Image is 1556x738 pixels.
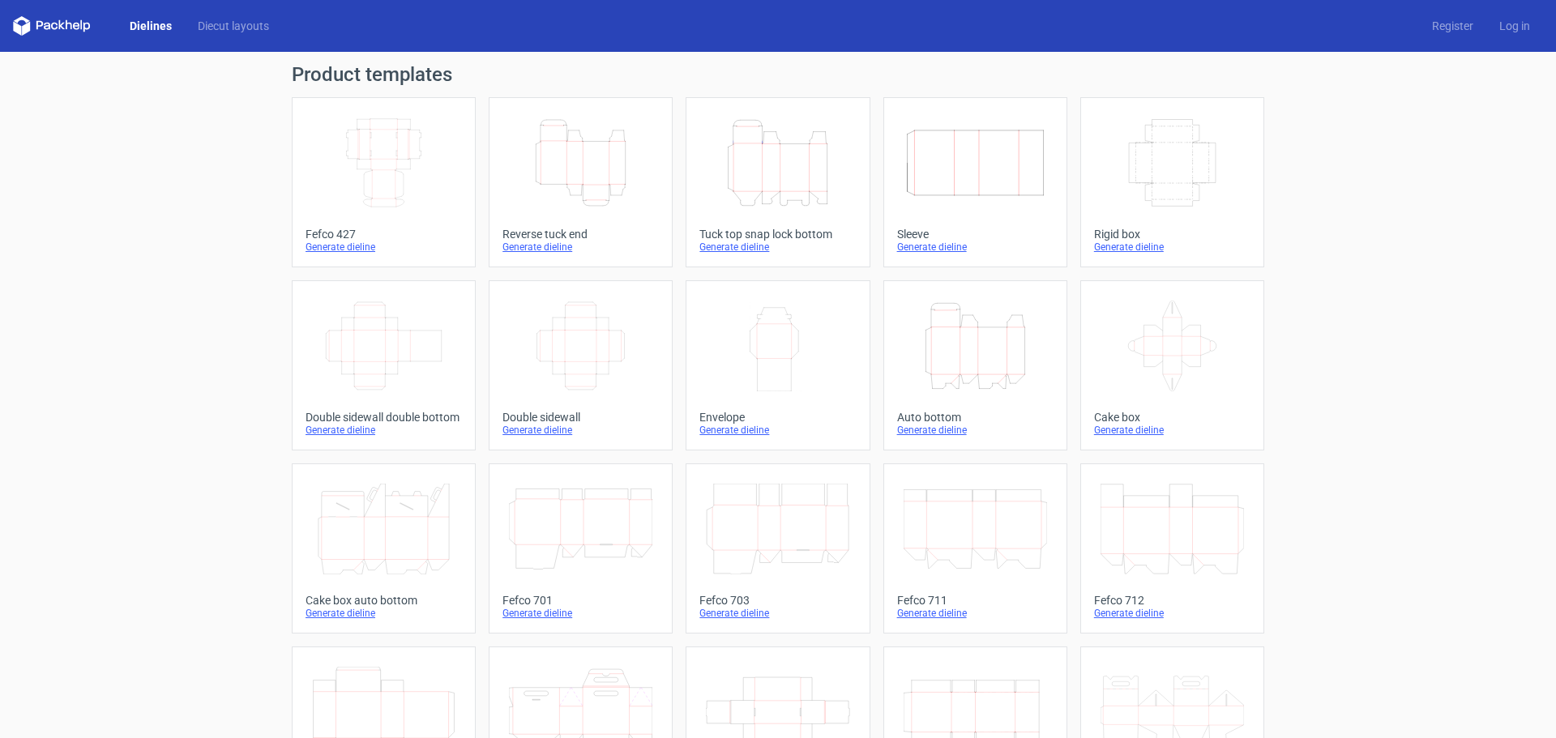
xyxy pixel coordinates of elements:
[1094,228,1250,241] div: Rigid box
[292,463,476,633] a: Cake box auto bottomGenerate dieline
[1094,424,1250,437] div: Generate dieline
[897,424,1054,437] div: Generate dieline
[292,97,476,267] a: Fefco 427Generate dieline
[306,228,462,241] div: Fefco 427
[883,463,1067,633] a: Fefco 711Generate dieline
[897,228,1054,241] div: Sleeve
[292,65,1264,84] h1: Product templates
[1080,97,1264,267] a: Rigid boxGenerate dieline
[699,228,856,241] div: Tuck top snap lock bottom
[502,594,659,607] div: Fefco 701
[502,424,659,437] div: Generate dieline
[502,228,659,241] div: Reverse tuck end
[117,18,185,34] a: Dielines
[897,594,1054,607] div: Fefco 711
[1419,18,1486,34] a: Register
[1080,280,1264,450] a: Cake boxGenerate dieline
[185,18,282,34] a: Diecut layouts
[897,241,1054,254] div: Generate dieline
[489,463,673,633] a: Fefco 701Generate dieline
[306,424,462,437] div: Generate dieline
[306,607,462,620] div: Generate dieline
[883,280,1067,450] a: Auto bottomGenerate dieline
[699,607,856,620] div: Generate dieline
[489,280,673,450] a: Double sidewallGenerate dieline
[699,424,856,437] div: Generate dieline
[1094,594,1250,607] div: Fefco 712
[897,411,1054,424] div: Auto bottom
[686,463,870,633] a: Fefco 703Generate dieline
[1094,411,1250,424] div: Cake box
[1094,241,1250,254] div: Generate dieline
[897,607,1054,620] div: Generate dieline
[306,411,462,424] div: Double sidewall double bottom
[686,97,870,267] a: Tuck top snap lock bottomGenerate dieline
[883,97,1067,267] a: SleeveGenerate dieline
[306,241,462,254] div: Generate dieline
[292,280,476,450] a: Double sidewall double bottomGenerate dieline
[686,280,870,450] a: EnvelopeGenerate dieline
[502,241,659,254] div: Generate dieline
[1080,463,1264,633] a: Fefco 712Generate dieline
[1094,607,1250,620] div: Generate dieline
[306,594,462,607] div: Cake box auto bottom
[699,411,856,424] div: Envelope
[489,97,673,267] a: Reverse tuck endGenerate dieline
[1486,18,1543,34] a: Log in
[699,241,856,254] div: Generate dieline
[502,607,659,620] div: Generate dieline
[699,594,856,607] div: Fefco 703
[502,411,659,424] div: Double sidewall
